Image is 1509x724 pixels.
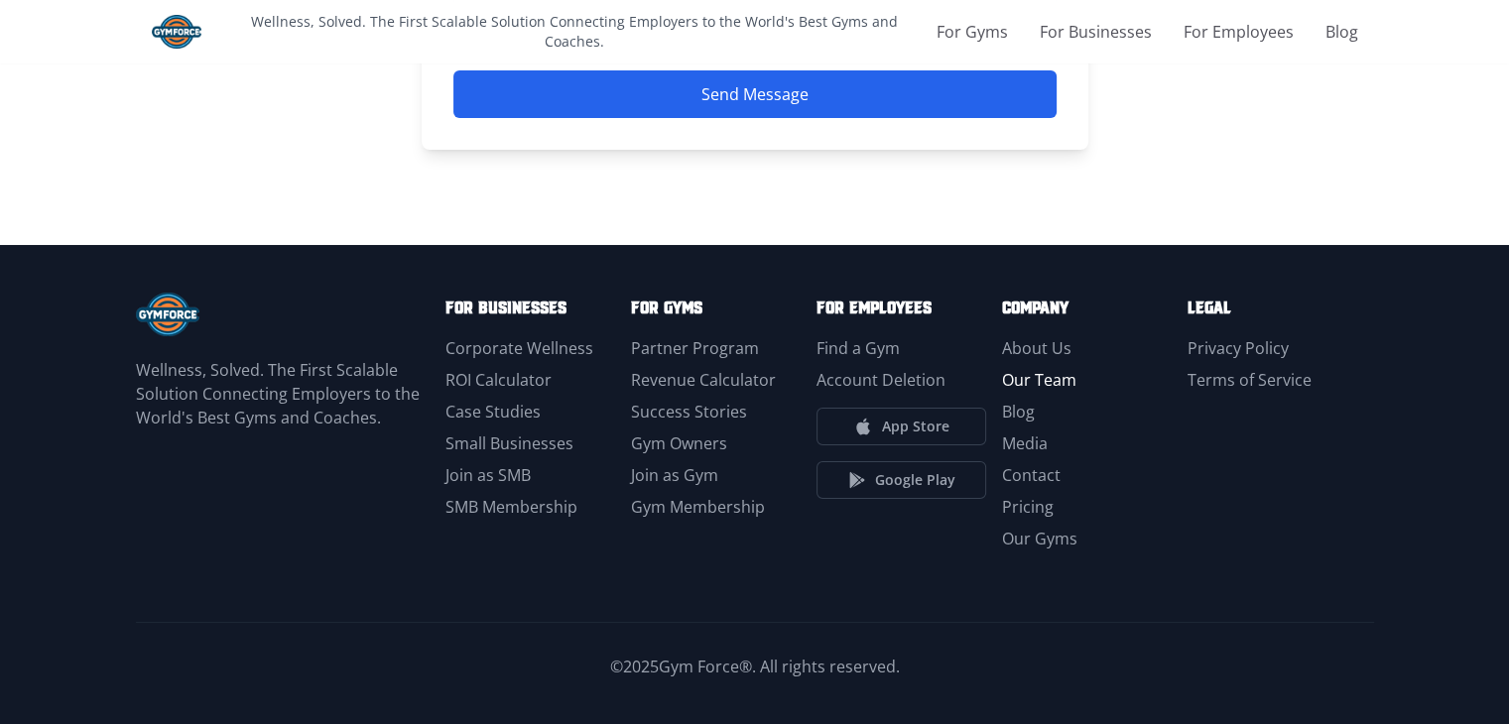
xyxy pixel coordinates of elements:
[631,401,747,422] a: Success Stories
[1002,432,1048,454] a: Media
[1188,337,1289,359] a: Privacy Policy
[631,293,801,320] h3: For Gyms
[817,408,986,445] a: App Store
[445,496,577,518] a: SMB Membership
[1002,528,1077,549] a: Our Gyms
[817,293,986,320] h3: For Employees
[1002,496,1054,518] a: Pricing
[152,15,201,49] img: Gym Force Logo
[136,293,199,336] img: Gym Force® Logo
[817,337,900,359] a: Find a Gym
[1325,20,1358,44] a: Blog
[1188,293,1357,320] h3: Legal
[631,496,765,518] a: Gym Membership
[631,369,776,391] a: Revenue Calculator
[445,464,531,486] a: Join as SMB
[445,337,593,359] a: Corporate Wellness
[1002,401,1035,422] a: Blog
[937,20,1008,44] a: For Gyms
[1002,337,1071,359] a: About Us
[631,464,718,486] a: Join as Gym
[817,461,986,499] a: Google Play
[453,70,1057,118] button: Send Message
[445,432,573,454] a: Small Businesses
[1040,20,1152,44] a: For Businesses
[631,337,759,359] a: Partner Program
[445,401,541,422] a: Case Studies
[136,655,1374,678] p: © 2025 Gym Force®. All rights reserved.
[817,369,945,391] a: Account Deletion
[445,293,615,320] h3: For Businesses
[1002,464,1061,486] a: Contact
[136,358,430,429] p: Wellness, Solved. The First Scalable Solution Connecting Employers to the World's Best Gyms and C...
[631,432,727,454] a: Gym Owners
[1188,369,1312,391] a: Terms of Service
[1002,293,1172,320] h3: Company
[221,12,929,52] p: Wellness, Solved. The First Scalable Solution Connecting Employers to the World's Best Gyms and C...
[1002,369,1076,391] a: Our Team
[445,369,552,391] a: ROI Calculator
[1184,20,1294,44] a: For Employees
